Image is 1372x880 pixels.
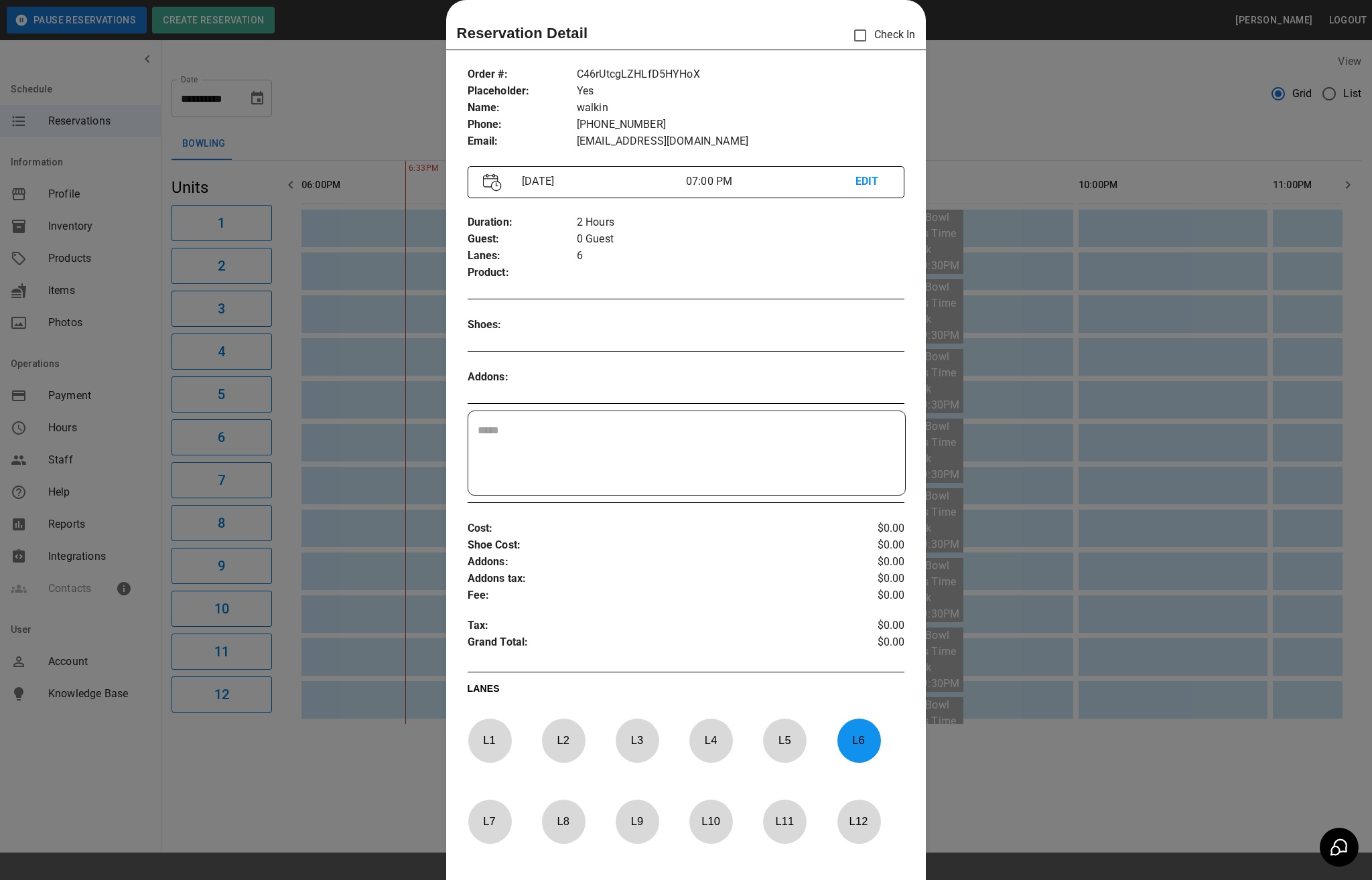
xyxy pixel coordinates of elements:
[762,806,807,837] p: L 11
[468,133,577,150] p: Email :
[837,725,881,756] p: L 6
[689,806,733,837] p: L 10
[457,22,588,44] p: Reservation Detail
[468,682,905,701] p: LANES
[468,231,577,248] p: Guest :
[689,725,733,756] p: L 4
[468,248,577,265] p: Lanes :
[577,133,905,150] p: [EMAIL_ADDRESS][DOMAIN_NAME]
[468,83,577,100] p: Placeholder :
[615,725,659,756] p: L 3
[832,587,905,604] p: $0.00
[846,21,915,50] p: Check In
[832,571,905,587] p: $0.00
[577,231,905,248] p: 0 Guest
[468,634,832,654] p: Grand Total :
[468,66,577,83] p: Order # :
[615,806,659,837] p: L 9
[762,725,807,756] p: L 5
[577,214,905,231] p: 2 Hours
[837,806,881,837] p: L 12
[468,554,832,571] p: Addons :
[468,317,577,334] p: Shoes :
[468,265,577,281] p: Product :
[832,554,905,571] p: $0.00
[541,725,586,756] p: L 2
[832,617,905,634] p: $0.00
[577,248,905,265] p: 6
[468,369,577,386] p: Addons :
[468,806,512,837] p: L 7
[483,173,502,192] img: Vector
[855,173,890,190] p: EDIT
[517,173,686,190] p: [DATE]
[468,587,832,604] p: Fee :
[468,520,832,537] p: Cost :
[541,806,586,837] p: L 8
[832,520,905,537] p: $0.00
[468,537,832,554] p: Shoe Cost :
[686,173,855,190] p: 07:00 PM
[577,66,905,83] p: C46rUtcgLZHLfD5HYHoX
[468,214,577,231] p: Duration :
[468,117,577,133] p: Phone :
[468,571,832,587] p: Addons tax :
[468,100,577,117] p: Name :
[577,83,905,100] p: Yes
[577,100,905,117] p: walkin
[577,117,905,133] p: [PHONE_NUMBER]
[832,537,905,554] p: $0.00
[832,634,905,654] p: $0.00
[468,617,832,634] p: Tax :
[468,725,512,756] p: L 1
